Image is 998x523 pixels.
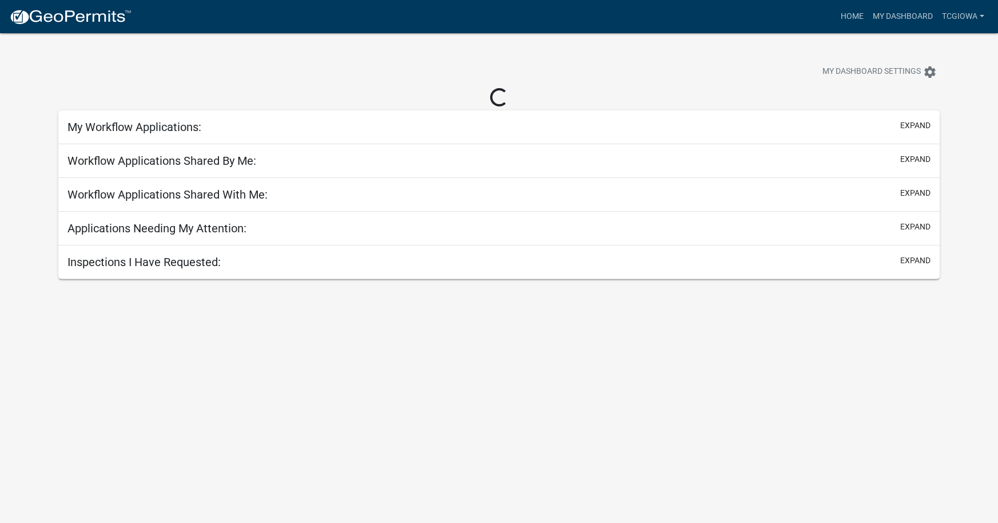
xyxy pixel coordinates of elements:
[923,65,937,79] i: settings
[836,6,868,27] a: Home
[900,255,931,267] button: expand
[900,153,931,165] button: expand
[822,65,921,79] span: My Dashboard Settings
[868,6,937,27] a: My Dashboard
[900,221,931,233] button: expand
[67,188,268,201] h5: Workflow Applications Shared With Me:
[67,154,256,168] h5: Workflow Applications Shared By Me:
[813,61,946,83] button: My Dashboard Settingssettings
[900,187,931,199] button: expand
[900,120,931,132] button: expand
[67,120,201,134] h5: My Workflow Applications:
[937,6,989,27] a: TcgIowa
[67,221,246,235] h5: Applications Needing My Attention:
[67,255,221,269] h5: Inspections I Have Requested:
